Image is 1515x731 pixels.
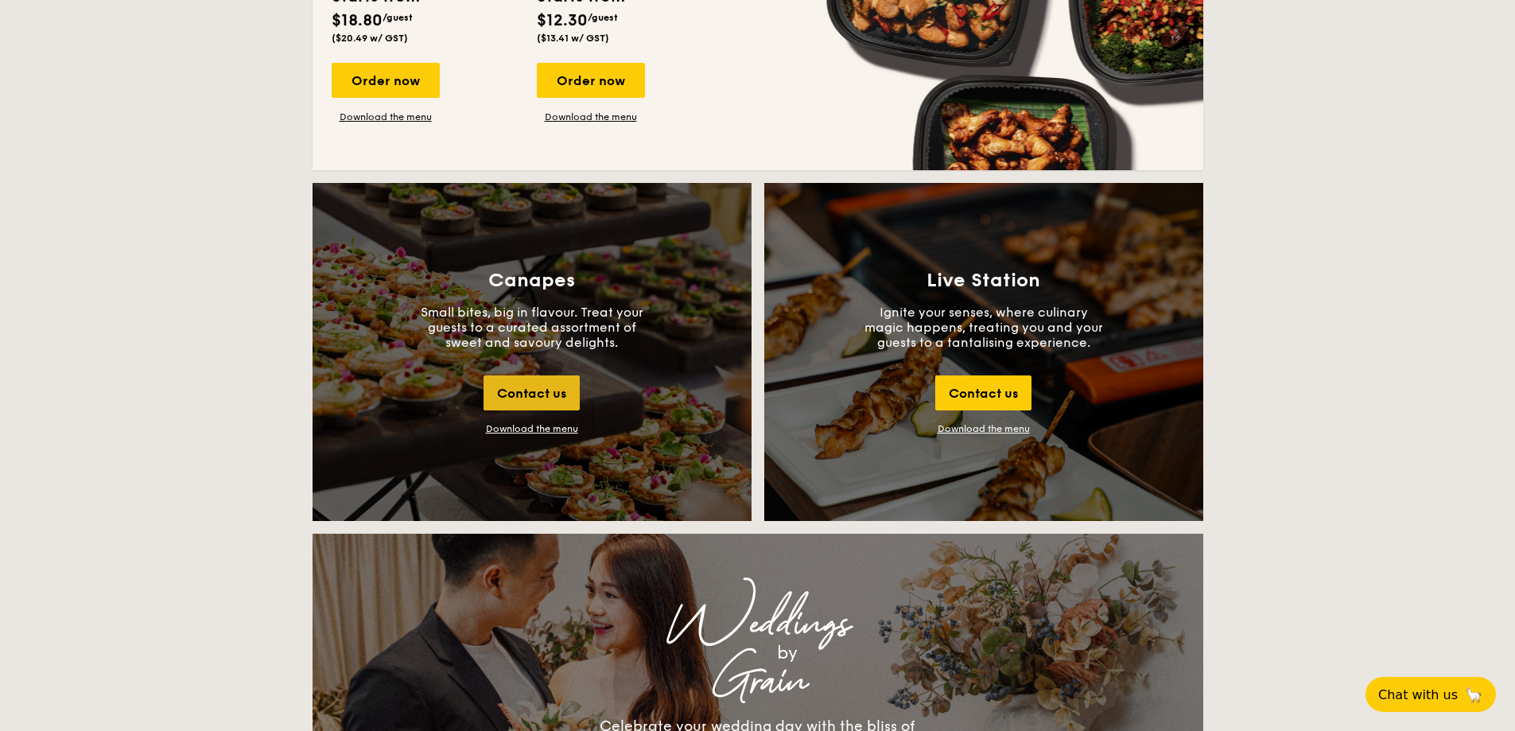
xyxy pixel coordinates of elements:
a: Download the menu [537,111,645,123]
p: Ignite your senses, where culinary magic happens, treating you and your guests to a tantalising e... [864,305,1103,350]
span: /guest [588,12,618,23]
span: /guest [383,12,413,23]
div: Order now [537,63,645,98]
div: Contact us [484,375,580,410]
a: Download the menu [332,111,440,123]
h3: Live Station [926,270,1040,292]
div: by [511,639,1063,667]
span: ($13.41 w/ GST) [537,33,609,44]
div: Download the menu [486,423,578,434]
div: Grain [453,667,1063,696]
a: Download the menu [938,423,1030,434]
span: $18.80 [332,11,383,30]
p: Small bites, big in flavour. Treat your guests to a curated assortment of sweet and savoury delig... [413,305,651,350]
div: Order now [332,63,440,98]
span: ($20.49 w/ GST) [332,33,408,44]
button: Chat with us🦙 [1365,677,1496,712]
span: 🦙 [1464,686,1483,704]
div: Weddings [453,610,1063,639]
span: $12.30 [537,11,588,30]
div: Contact us [935,375,1031,410]
span: Chat with us [1378,687,1458,702]
h3: Canapes [488,270,575,292]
